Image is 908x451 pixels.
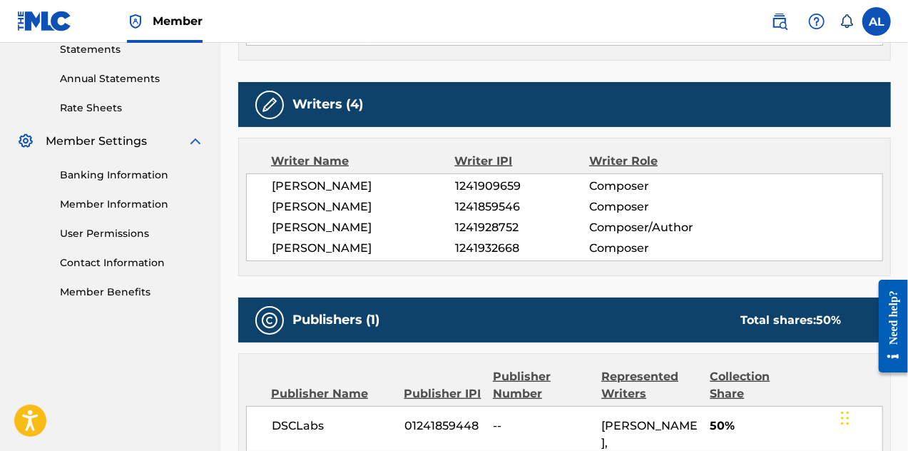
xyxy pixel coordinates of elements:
[493,417,591,435] span: --
[153,13,203,29] span: Member
[840,14,854,29] div: Notifications
[272,198,455,216] span: [PERSON_NAME]
[589,219,711,236] span: Composer/Author
[46,133,147,150] span: Member Settings
[455,198,589,216] span: 1241859546
[455,178,589,195] span: 1241909659
[404,385,482,402] div: Publisher IPI
[862,7,891,36] div: User Menu
[841,397,850,440] div: Drag
[808,13,825,30] img: help
[127,13,144,30] img: Top Rightsholder
[272,219,455,236] span: [PERSON_NAME]
[601,368,699,402] div: Represented Writers
[271,153,454,170] div: Writer Name
[60,197,204,212] a: Member Information
[60,71,204,86] a: Annual Statements
[589,153,712,170] div: Writer Role
[271,385,394,402] div: Publisher Name
[765,7,794,36] a: Public Search
[17,133,34,150] img: Member Settings
[589,178,711,195] span: Composer
[455,240,589,257] span: 1241932668
[292,96,363,113] h5: Writers (4)
[802,7,831,36] div: Help
[17,11,72,31] img: MLC Logo
[272,178,455,195] span: [PERSON_NAME]
[60,168,204,183] a: Banking Information
[589,240,711,257] span: Composer
[60,42,204,57] a: Statements
[589,198,711,216] span: Composer
[771,13,788,30] img: search
[741,312,842,329] div: Total shares:
[272,240,455,257] span: [PERSON_NAME]
[292,312,379,328] h5: Publishers (1)
[710,368,802,402] div: Collection Share
[272,417,394,435] span: DSCLabs
[261,96,278,113] img: Writers
[454,153,589,170] div: Writer IPI
[187,133,204,150] img: expand
[60,226,204,241] a: User Permissions
[60,255,204,270] a: Contact Information
[710,417,882,435] span: 50%
[60,285,204,300] a: Member Benefits
[404,417,482,435] span: 01241859448
[868,268,908,383] iframe: Resource Center
[455,219,589,236] span: 1241928752
[261,312,278,329] img: Publishers
[817,313,842,327] span: 50 %
[493,368,591,402] div: Publisher Number
[60,101,204,116] a: Rate Sheets
[837,382,908,451] iframe: Chat Widget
